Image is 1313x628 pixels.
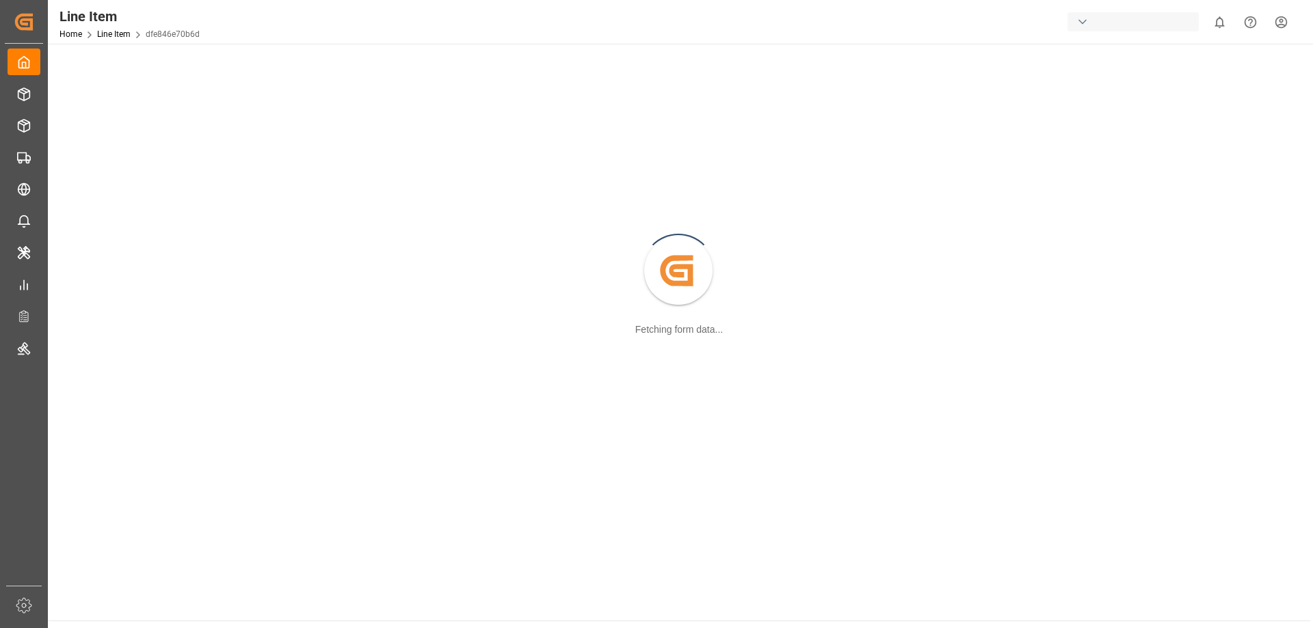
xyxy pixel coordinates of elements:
[1235,7,1266,38] button: Help Center
[59,29,82,39] a: Home
[97,29,131,39] a: Line Item
[635,323,723,337] div: Fetching form data...
[1204,7,1235,38] button: show 0 new notifications
[59,6,200,27] div: Line Item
